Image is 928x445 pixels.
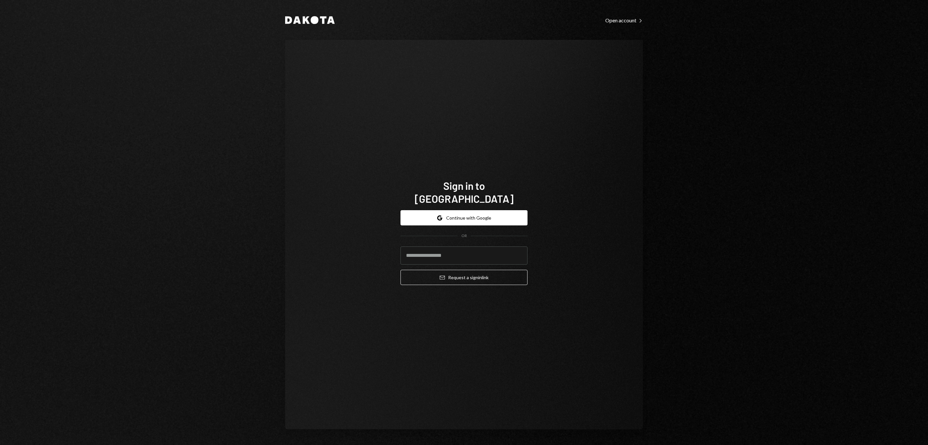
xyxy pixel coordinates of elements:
[400,179,528,205] h1: Sign in to [GEOGRAPHIC_DATA]
[605,17,643,24] a: Open account
[400,270,528,285] button: Request a signinlink
[400,210,528,225] button: Continue with Google
[461,233,467,239] div: OR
